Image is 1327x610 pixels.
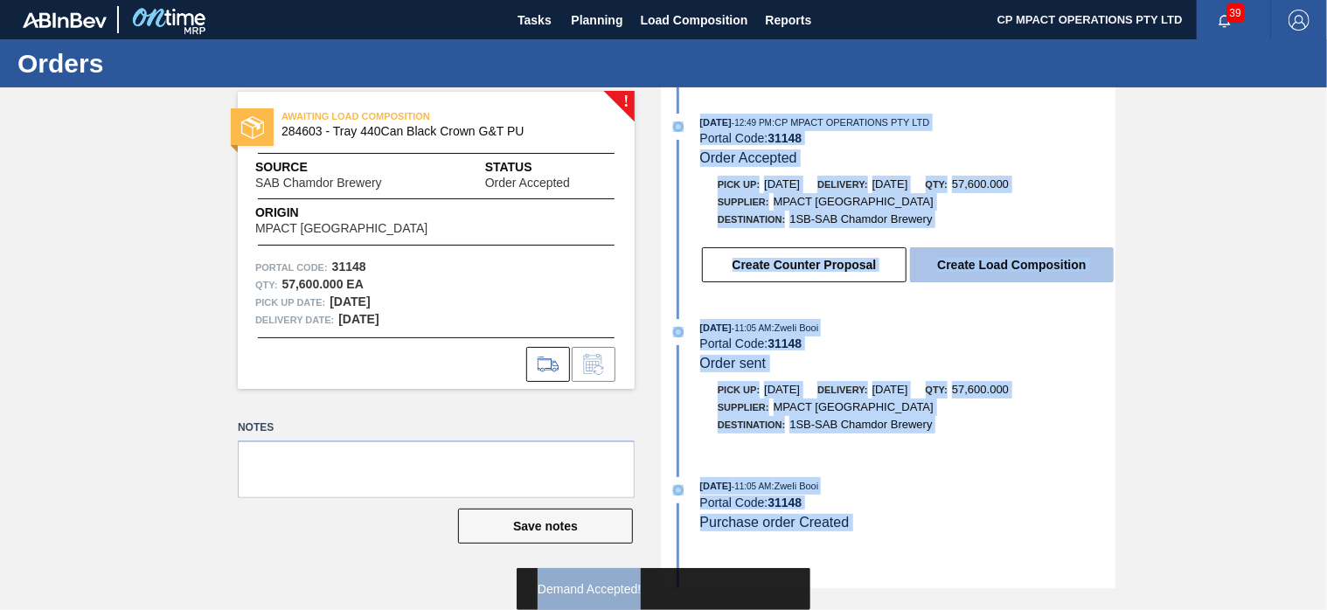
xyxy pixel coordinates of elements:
[572,10,623,31] span: Planning
[330,295,370,308] strong: [DATE]
[766,10,812,31] span: Reports
[673,327,684,337] img: atual
[772,481,819,491] span: : Zweli Booi
[910,247,1114,282] button: Create Load Composition
[332,260,366,274] strong: 31148
[768,496,802,509] strong: 31148
[700,131,1115,145] div: Portal Code:
[673,121,684,132] img: atual
[789,418,932,431] span: 1SB-SAB Chamdor Brewery
[281,125,599,138] span: 284603 - Tray 440Can Black Crown G&T PU
[718,197,769,207] span: Supplier:
[255,177,382,190] span: SAB Chamdor Brewery
[700,515,850,530] span: Purchase order Created
[485,158,617,177] span: Status
[641,10,748,31] span: Load Composition
[458,509,633,544] button: Save notes
[732,323,772,333] span: - 11:05 AM
[255,158,434,177] span: Source
[281,277,363,291] strong: 57,600.000 EA
[538,582,641,596] span: Demand Accepted!
[764,383,800,396] span: [DATE]
[872,177,908,191] span: [DATE]
[700,117,732,128] span: [DATE]
[255,294,325,311] span: Pick up Date:
[772,322,819,333] span: : Zweli Booi
[718,419,785,430] span: Destination:
[255,276,277,294] span: Qty :
[700,322,732,333] span: [DATE]
[926,385,948,395] span: Qty:
[952,383,1009,396] span: 57,600.000
[23,12,107,28] img: TNhmsLtSVTkK8tSr43FrP2fwEKptu5GPRR3wAAAABJRU5ErkJggg==
[700,356,767,371] span: Order sent
[241,116,264,139] img: status
[768,336,802,350] strong: 31148
[718,214,785,225] span: Destination:
[700,336,1115,350] div: Portal Code:
[774,195,934,208] span: MPACT [GEOGRAPHIC_DATA]
[718,179,760,190] span: Pick up:
[255,259,328,276] span: Portal Code:
[926,179,948,190] span: Qty:
[732,482,772,491] span: - 11:05 AM
[789,212,932,225] span: 1SB-SAB Chamdor Brewery
[238,415,635,440] label: Notes
[516,10,554,31] span: Tasks
[700,481,732,491] span: [DATE]
[255,222,427,235] span: MPACT [GEOGRAPHIC_DATA]
[485,177,570,190] span: Order Accepted
[673,485,684,496] img: atual
[702,247,907,282] button: Create Counter Proposal
[1289,10,1310,31] img: Logout
[732,118,772,128] span: - 12:49 PM
[526,347,570,382] div: Go to Load Composition
[700,150,797,165] span: Order Accepted
[872,383,908,396] span: [DATE]
[772,117,929,128] span: : CP MPACT OPERATIONS PTY LTD
[764,177,800,191] span: [DATE]
[17,53,328,73] h1: Orders
[338,312,379,326] strong: [DATE]
[572,347,615,382] div: Inform order change
[1226,3,1245,23] span: 39
[281,107,526,125] span: AWAITING LOAD COMPOSITION
[255,204,471,222] span: Origin
[817,385,867,395] span: Delivery:
[774,400,934,413] span: MPACT [GEOGRAPHIC_DATA]
[255,311,334,329] span: Delivery Date:
[1197,8,1253,32] button: Notifications
[952,177,1009,191] span: 57,600.000
[768,131,802,145] strong: 31148
[700,496,1115,509] div: Portal Code:
[718,385,760,395] span: Pick up:
[817,179,867,190] span: Delivery:
[718,402,769,412] span: Supplier:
